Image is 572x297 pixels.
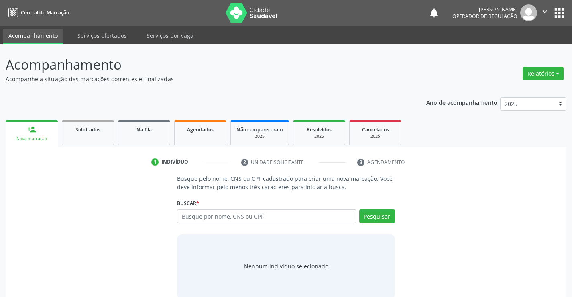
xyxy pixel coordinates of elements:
[540,7,549,16] i: 
[3,29,63,44] a: Acompanhamento
[452,13,517,20] span: Operador de regulação
[72,29,132,43] a: Serviços ofertados
[177,197,199,209] label: Buscar
[537,4,552,21] button: 
[236,126,283,133] span: Não compareceram
[552,6,566,20] button: apps
[244,262,328,270] div: Nenhum indivíduo selecionado
[151,158,159,166] div: 1
[428,7,440,18] button: notifications
[6,55,398,75] p: Acompanhamento
[236,133,283,139] div: 2025
[523,67,564,80] button: Relatórios
[27,125,36,134] div: person_add
[21,9,69,16] span: Central de Marcação
[11,136,52,142] div: Nova marcação
[187,126,214,133] span: Agendados
[307,126,332,133] span: Resolvidos
[362,126,389,133] span: Cancelados
[177,174,395,191] p: Busque pelo nome, CNS ou CPF cadastrado para criar uma nova marcação. Você deve informar pelo men...
[359,209,395,223] button: Pesquisar
[299,133,339,139] div: 2025
[141,29,199,43] a: Serviços por vaga
[161,158,188,166] div: Indivíduo
[355,133,395,139] div: 2025
[6,6,69,19] a: Central de Marcação
[452,6,517,13] div: [PERSON_NAME]
[177,209,356,223] input: Busque por nome, CNS ou CPF
[426,97,497,107] p: Ano de acompanhamento
[136,126,152,133] span: Na fila
[6,75,398,83] p: Acompanhe a situação das marcações correntes e finalizadas
[520,4,537,21] img: img
[75,126,100,133] span: Solicitados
